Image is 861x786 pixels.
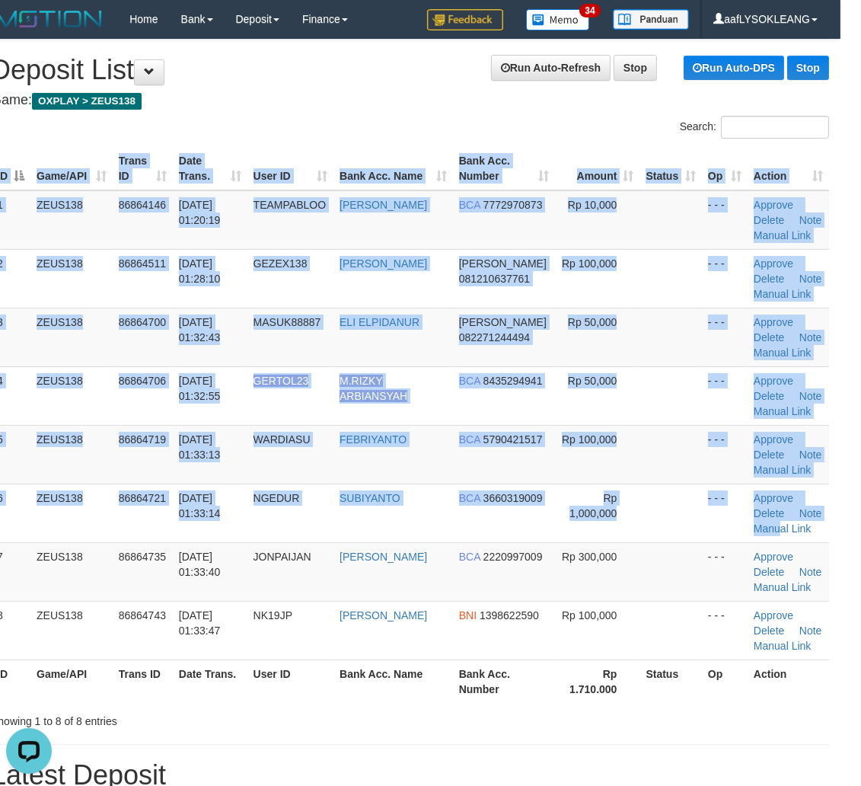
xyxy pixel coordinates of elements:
th: Bank Acc. Name [333,660,453,703]
th: Game/API: activate to sort column ascending [30,147,113,190]
a: [PERSON_NAME] [340,551,427,563]
td: ZEUS138 [30,542,113,601]
a: Note [799,566,822,578]
a: Delete [754,449,784,461]
a: Stop [787,56,829,80]
span: 34 [579,4,600,18]
th: Bank Acc. Name: activate to sort column ascending [333,147,453,190]
span: [DATE] 01:20:19 [179,199,221,226]
span: Rp 300,000 [562,551,617,563]
span: Rp 100,000 [562,257,617,270]
a: Note [799,390,822,402]
a: Approve [754,375,793,387]
th: Trans ID: activate to sort column ascending [113,147,173,190]
a: Manual Link [754,347,812,359]
span: [DATE] 01:33:47 [179,609,221,637]
span: Rp 1,000,000 [569,492,617,519]
img: Feedback.jpg [427,9,503,30]
img: panduan.png [613,9,689,30]
a: Delete [754,390,784,402]
a: Delete [754,507,784,519]
a: Delete [754,273,784,285]
a: Manual Link [754,288,812,300]
th: Status [639,660,701,703]
a: Approve [754,492,793,504]
span: [PERSON_NAME] [459,316,547,328]
span: NK19JP [254,609,292,621]
td: ZEUS138 [30,366,113,425]
td: - - - [702,308,748,366]
span: Copy 8435294941 to clipboard [483,375,543,387]
td: ZEUS138 [30,308,113,366]
span: BNI [459,609,477,621]
span: TEAMPABLOO [254,199,326,211]
span: Copy 7772970873 to clipboard [483,199,543,211]
a: Delete [754,625,784,637]
a: [PERSON_NAME] [340,199,427,211]
td: ZEUS138 [30,601,113,660]
td: - - - [702,601,748,660]
th: Action: activate to sort column ascending [748,147,829,190]
span: Rp 50,000 [568,375,617,387]
td: ZEUS138 [30,249,113,308]
td: - - - [702,542,748,601]
img: Button%20Memo.svg [526,9,590,30]
th: Game/API [30,660,113,703]
td: - - - [702,190,748,250]
th: Op [702,660,748,703]
a: Note [799,331,822,343]
span: Rp 100,000 [562,433,617,446]
a: Delete [754,566,784,578]
span: [DATE] 01:32:43 [179,316,221,343]
span: 86864511 [119,257,166,270]
th: Rp 1.710.000 [555,660,640,703]
a: Note [799,507,822,519]
button: Open LiveChat chat widget [6,6,52,52]
td: - - - [702,425,748,484]
td: ZEUS138 [30,484,113,542]
span: Rp 50,000 [568,316,617,328]
a: Manual Link [754,522,812,535]
span: [DATE] 01:33:14 [179,492,221,519]
td: ZEUS138 [30,425,113,484]
a: Approve [754,609,793,621]
a: ELI ELPIDANUR [340,316,419,328]
a: Manual Link [754,405,812,417]
td: - - - [702,366,748,425]
span: [PERSON_NAME] [459,257,547,270]
th: Date Trans. [173,660,247,703]
a: Manual Link [754,640,812,652]
a: FEBRIYANTO [340,433,407,446]
span: Copy 081210637761 to clipboard [459,273,530,285]
th: Bank Acc. Number: activate to sort column ascending [453,147,555,190]
span: [DATE] 01:33:40 [179,551,221,578]
td: - - - [702,484,748,542]
a: Approve [754,199,793,211]
a: Approve [754,316,793,328]
span: 86864743 [119,609,166,621]
span: [DATE] 01:32:55 [179,375,221,402]
span: 86864721 [119,492,166,504]
span: [DATE] 01:33:13 [179,433,221,461]
a: Note [799,625,822,637]
span: 86864146 [119,199,166,211]
a: Approve [754,433,793,446]
a: Note [799,214,822,226]
a: Delete [754,214,784,226]
th: User ID [247,660,333,703]
a: Approve [754,257,793,270]
th: Trans ID [113,660,173,703]
span: MASUK88887 [254,316,321,328]
a: [PERSON_NAME] [340,609,427,621]
a: Run Auto-Refresh [491,55,611,81]
th: Op: activate to sort column ascending [702,147,748,190]
a: Manual Link [754,464,812,476]
th: Date Trans.: activate to sort column ascending [173,147,247,190]
span: 86864700 [119,316,166,328]
a: Approve [754,551,793,563]
a: M.RIZKY ARBIANSYAH [340,375,407,402]
span: Copy 2220997009 to clipboard [483,551,543,563]
input: Search: [721,116,829,139]
span: Copy 3660319009 to clipboard [483,492,543,504]
a: Note [799,273,822,285]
